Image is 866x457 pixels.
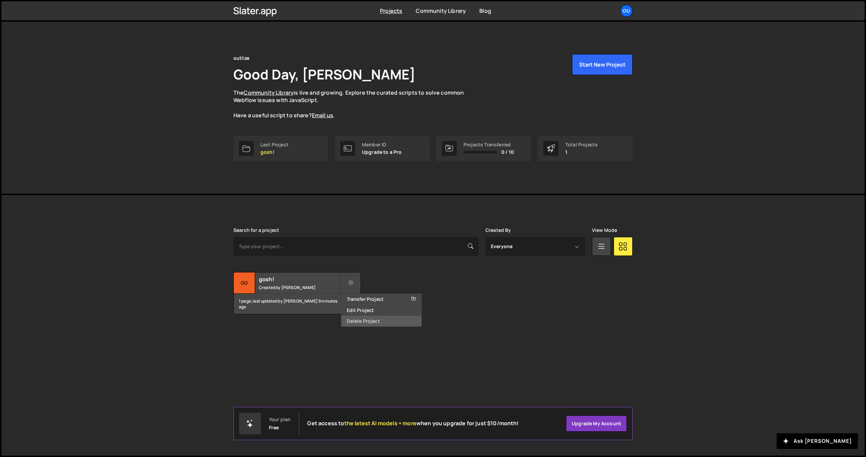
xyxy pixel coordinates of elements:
div: Projects Transferred [463,142,514,147]
p: gosh! [260,149,289,155]
label: Search for a project [233,227,279,233]
span: 0 / 10 [501,149,514,155]
h2: Get access to when you upgrade for just $10/month! [307,420,519,427]
p: Upgrade to a Pro [362,149,402,155]
a: Community Library [244,89,294,96]
p: 1 [565,149,598,155]
div: outlize [233,54,249,62]
button: Start New Project [572,54,633,75]
a: Delete Project [341,316,422,327]
label: Created By [485,227,511,233]
small: Created by [PERSON_NAME] [259,285,340,290]
div: Last Project [260,142,289,147]
div: Your plan [269,417,291,422]
a: Edit Project [341,305,422,316]
a: Email us [312,112,333,119]
label: View Mode [592,227,617,233]
div: go [234,272,255,294]
p: The is live and growing. Explore the curated scripts to solve common Webflow issues with JavaScri... [233,89,477,119]
input: Type your project... [233,237,479,256]
a: Projects [380,7,402,15]
div: Free [269,425,279,430]
div: Total Projects [565,142,598,147]
a: Transfer Project [341,294,422,305]
span: the latest AI models + more [344,419,416,427]
div: Member ID [362,142,402,147]
h1: Good Day, [PERSON_NAME] [233,65,415,83]
a: Last Project gosh! [233,136,328,161]
a: Community Library [416,7,466,15]
a: Upgrade my account [566,415,627,432]
a: ou [620,5,633,17]
div: 1 page, last updated by [PERSON_NAME] 9 minutes ago [234,294,361,314]
button: Ask [PERSON_NAME] [777,433,858,449]
a: Blog [479,7,491,15]
a: go gosh! Created by [PERSON_NAME] 1 page, last updated by [PERSON_NAME] 9 minutes ago [233,272,361,314]
h2: gosh! [259,275,340,283]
